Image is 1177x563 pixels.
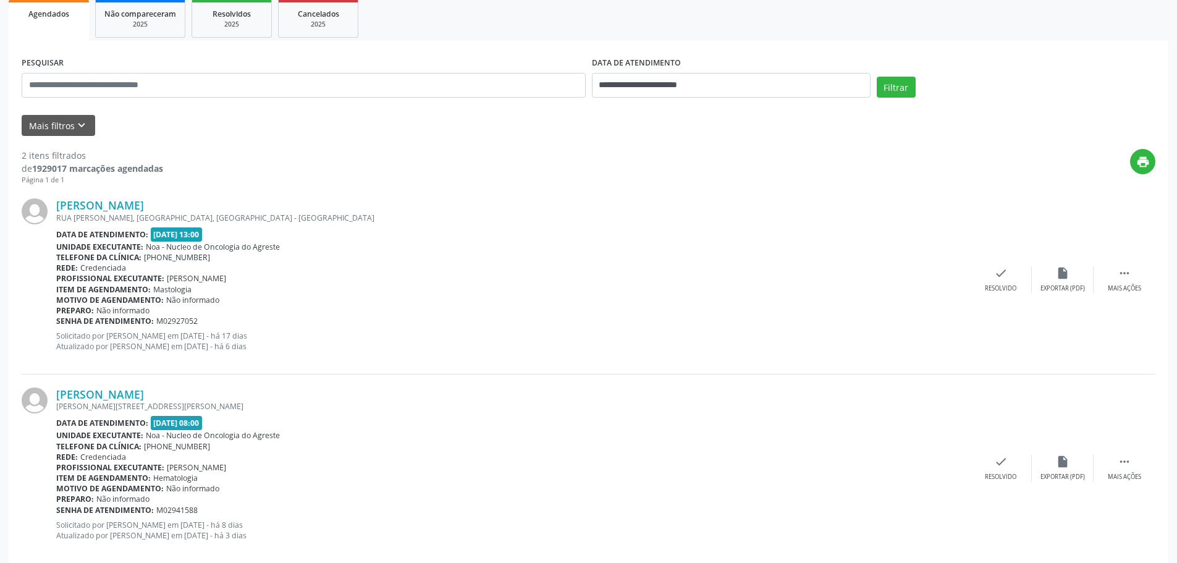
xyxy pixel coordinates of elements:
i:  [1118,455,1131,468]
span: Não informado [166,483,219,494]
span: Resolvidos [213,9,251,19]
span: Não compareceram [104,9,176,19]
div: Exportar (PDF) [1040,284,1085,293]
span: Credenciada [80,263,126,273]
div: Mais ações [1108,473,1141,481]
span: M02941588 [156,505,198,515]
span: Mastologia [153,284,192,295]
span: Noa - Nucleo de Oncologia do Agreste [146,430,280,441]
img: img [22,198,48,224]
div: Página 1 de 1 [22,175,163,185]
div: 2025 [201,20,263,29]
a: [PERSON_NAME] [56,387,144,401]
span: [DATE] 08:00 [151,416,203,430]
i: print [1136,155,1150,169]
div: Resolvido [985,284,1016,293]
b: Telefone da clínica: [56,252,141,263]
b: Data de atendimento: [56,418,148,428]
span: Não informado [96,494,150,504]
b: Data de atendimento: [56,229,148,240]
b: Unidade executante: [56,242,143,252]
div: Mais ações [1108,284,1141,293]
a: [PERSON_NAME] [56,198,144,212]
b: Motivo de agendamento: [56,295,164,305]
span: [PERSON_NAME] [167,273,226,284]
b: Preparo: [56,494,94,504]
span: M02927052 [156,316,198,326]
div: RUA [PERSON_NAME], [GEOGRAPHIC_DATA], [GEOGRAPHIC_DATA] - [GEOGRAPHIC_DATA] [56,213,970,223]
div: 2 itens filtrados [22,149,163,162]
b: Rede: [56,452,78,462]
span: [PERSON_NAME] [167,462,226,473]
div: Exportar (PDF) [1040,473,1085,481]
p: Solicitado por [PERSON_NAME] em [DATE] - há 17 dias Atualizado por [PERSON_NAME] em [DATE] - há 6... [56,331,970,352]
span: Noa - Nucleo de Oncologia do Agreste [146,242,280,252]
b: Preparo: [56,305,94,316]
i: keyboard_arrow_down [75,119,88,132]
span: Não informado [96,305,150,316]
b: Rede: [56,263,78,273]
i: insert_drive_file [1056,266,1069,280]
span: Credenciada [80,452,126,462]
div: Resolvido [985,473,1016,481]
div: de [22,162,163,175]
b: Senha de atendimento: [56,505,154,515]
b: Senha de atendimento: [56,316,154,326]
label: DATA DE ATENDIMENTO [592,54,681,73]
div: 2025 [104,20,176,29]
span: Cancelados [298,9,339,19]
i: check [994,455,1008,468]
button: print [1130,149,1155,174]
i:  [1118,266,1131,280]
div: 2025 [287,20,349,29]
span: [PHONE_NUMBER] [144,252,210,263]
i: insert_drive_file [1056,455,1069,468]
button: Mais filtroskeyboard_arrow_down [22,115,95,137]
button: Filtrar [877,77,916,98]
b: Item de agendamento: [56,473,151,483]
strong: 1929017 marcações agendadas [32,163,163,174]
b: Telefone da clínica: [56,441,141,452]
span: [PHONE_NUMBER] [144,441,210,452]
span: Agendados [28,9,69,19]
span: Não informado [166,295,219,305]
label: PESQUISAR [22,54,64,73]
p: Solicitado por [PERSON_NAME] em [DATE] - há 8 dias Atualizado por [PERSON_NAME] em [DATE] - há 3 ... [56,520,970,541]
b: Unidade executante: [56,430,143,441]
i: check [994,266,1008,280]
div: [PERSON_NAME][STREET_ADDRESS][PERSON_NAME] [56,401,970,412]
span: Hematologia [153,473,198,483]
img: img [22,387,48,413]
b: Item de agendamento: [56,284,151,295]
span: [DATE] 13:00 [151,227,203,242]
b: Profissional executante: [56,462,164,473]
b: Motivo de agendamento: [56,483,164,494]
b: Profissional executante: [56,273,164,284]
